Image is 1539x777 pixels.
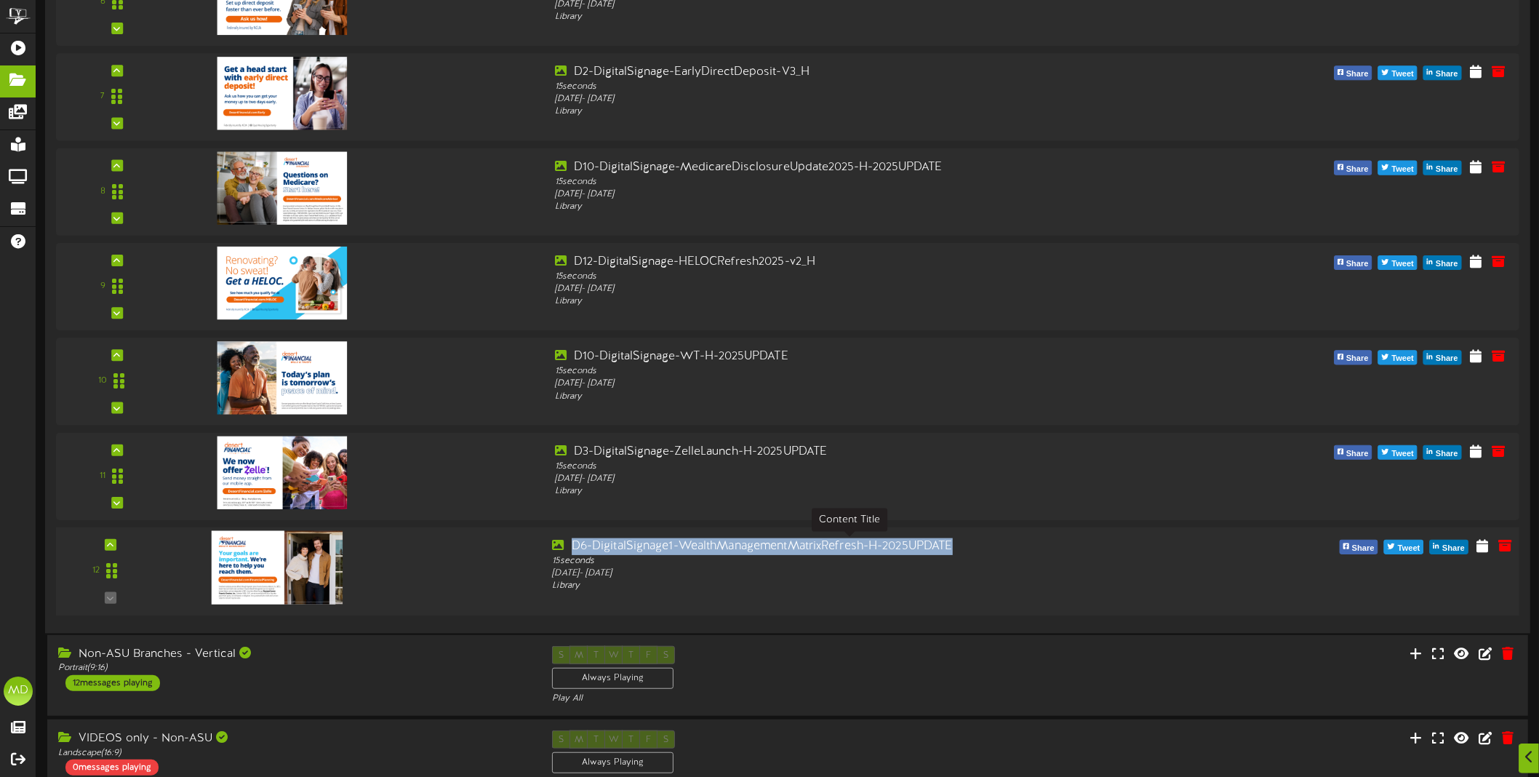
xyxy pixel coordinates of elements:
[1388,256,1416,272] span: Tweet
[217,151,347,224] img: d96a8618-e35e-4233-a0d5-dcfeac6bda13.jpg
[1334,445,1372,460] button: Share
[1423,350,1462,364] button: Share
[58,747,530,760] div: Landscape ( 16:9 )
[555,485,1143,498] div: Library
[1343,162,1372,178] span: Share
[1395,541,1423,557] span: Tweet
[65,675,160,691] div: 12 messages playing
[98,375,107,388] div: 10
[555,93,1143,105] div: [DATE] - [DATE]
[555,295,1143,308] div: Library
[1378,161,1418,175] button: Tweet
[4,677,33,706] div: MD
[552,752,673,773] div: Always Playing
[555,365,1143,378] div: 15 seconds
[1388,162,1416,178] span: Tweet
[1430,540,1468,554] button: Share
[555,64,1143,81] div: D2-DigitalSignage-EarlyDirectDeposit-V3_H
[1388,446,1416,462] span: Tweet
[555,159,1143,175] div: D10-DigitalSignage-MedicareDisclosureUpdate2025-H-2025UPDATE
[1378,255,1418,270] button: Tweet
[1334,65,1372,80] button: Share
[100,280,105,292] div: 9
[1433,351,1461,367] span: Share
[1343,351,1372,367] span: Share
[1378,65,1418,80] button: Tweet
[1343,66,1372,82] span: Share
[1343,256,1372,272] span: Share
[1388,66,1416,82] span: Tweet
[1423,161,1462,175] button: Share
[1423,65,1462,80] button: Share
[1378,350,1418,364] button: Tweet
[555,105,1143,118] div: Library
[1423,445,1462,460] button: Share
[217,247,347,319] img: e0b8ecac-68ca-4b12-9660-e3bc26fe1163.jpg
[1439,541,1468,557] span: Share
[212,530,343,604] img: 70ed1683-1854-4030-ab2c-6ebc7a0d869e.jpg
[555,254,1143,271] div: D12-DigitalSignage-HELOCRefresh2025-v2_H
[555,271,1143,283] div: 15 seconds
[1349,541,1378,557] span: Share
[1423,255,1462,270] button: Share
[217,436,347,509] img: af59dd9a-4ea6-463a-a2cc-91f08a2ae75c.jpg
[552,538,1146,554] div: D6-DigitalSignage1-WealthManagementMatrixRefresh-H-2025UPDATE
[100,470,105,482] div: 11
[58,646,530,663] div: Non-ASU Branches - Vertical
[555,378,1143,390] div: [DATE] - [DATE]
[217,57,347,129] img: 119c8efc-3ac5-4e0b-adc4-8280f25bdbcb.jpg
[58,662,530,674] div: Portrait ( 9:16 )
[1433,162,1461,178] span: Share
[1433,446,1461,462] span: Share
[555,460,1143,472] div: 15 seconds
[1334,350,1372,364] button: Share
[217,341,347,414] img: 630d782f-9be1-4121-aa42-23b9d2266d73.jpg
[1433,256,1461,272] span: Share
[555,473,1143,485] div: [DATE] - [DATE]
[100,186,105,198] div: 8
[555,283,1143,295] div: [DATE] - [DATE]
[552,555,1146,567] div: 15 seconds
[58,730,530,747] div: VIDEOS only - Non-ASU
[552,668,673,689] div: Always Playing
[555,81,1143,93] div: 15 seconds
[1339,540,1378,554] button: Share
[1334,255,1372,270] button: Share
[555,348,1143,365] div: D10-DigitalSignage-WT-H-2025UPDATE
[1384,540,1424,554] button: Tweet
[555,11,1143,23] div: Library
[552,580,1146,592] div: Library
[552,693,1024,705] div: Play All
[1388,351,1416,367] span: Tweet
[555,443,1143,460] div: D3-DigitalSignage-ZelleLaunch-H-2025UPDATE
[1334,161,1372,175] button: Share
[1378,445,1418,460] button: Tweet
[92,565,100,577] div: 12
[555,390,1143,402] div: Library
[555,201,1143,213] div: Library
[1343,446,1372,462] span: Share
[1433,66,1461,82] span: Share
[65,760,159,776] div: 0 messages playing
[555,175,1143,188] div: 15 seconds
[552,567,1146,580] div: [DATE] - [DATE]
[555,188,1143,200] div: [DATE] - [DATE]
